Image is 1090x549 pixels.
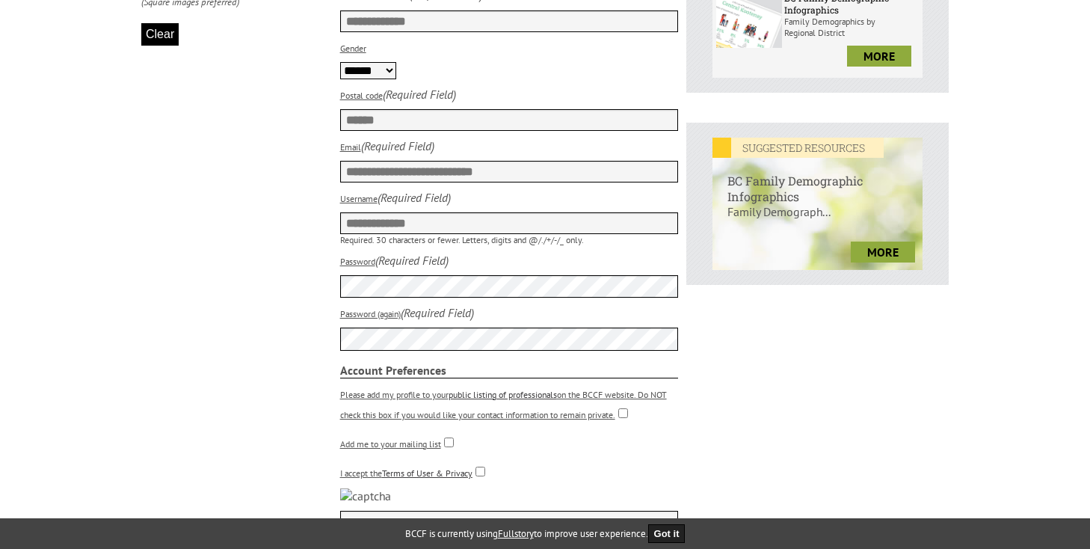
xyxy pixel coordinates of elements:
p: Required. 30 characters or fewer. Letters, digits and @/./+/-/_ only. [340,234,679,245]
label: I accept the [340,467,472,479]
i: (Required Field) [383,87,456,102]
a: Fullstory [498,527,534,540]
button: Clear [141,23,179,46]
label: Gender [340,43,366,54]
label: Password (again) [340,308,401,319]
label: Password [340,256,375,267]
label: Username [340,193,378,204]
em: SUGGESTED RESOURCES [712,138,884,158]
i: (Required Field) [375,253,449,268]
label: Postal code [340,90,383,101]
a: public listing of professionals [449,389,557,400]
button: Got it [648,524,686,543]
a: more [851,242,915,263]
p: Family Demographics by Regional District [784,16,919,38]
label: Please add my profile to your on the BCCF website. Do NOT check this box if you would like your c... [340,389,667,420]
h6: BC Family Demographic Infographics [712,158,923,204]
i: (Required Field) [401,305,474,320]
label: Add me to your mailing list [340,438,441,450]
strong: Account Preferences [340,363,679,378]
a: more [847,46,911,67]
label: Email [340,141,361,153]
i: (Required Field) [361,138,434,153]
p: Family Demograph... [712,204,923,234]
i: (Required Field) [378,190,451,205]
a: Terms of User & Privacy [382,467,472,479]
img: captcha [340,488,391,503]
